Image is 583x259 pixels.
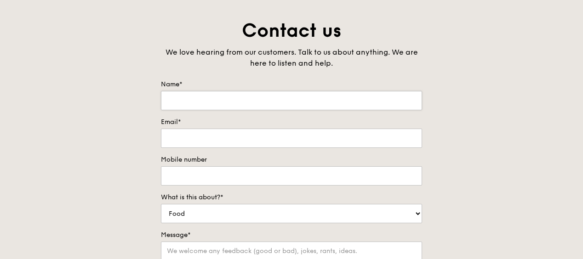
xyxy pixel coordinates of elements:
h1: Contact us [161,18,422,43]
label: What is this about?* [161,193,422,202]
div: We love hearing from our customers. Talk to us about anything. We are here to listen and help. [161,47,422,69]
label: Email* [161,118,422,127]
label: Name* [161,80,422,89]
label: Mobile number [161,155,422,164]
label: Message* [161,231,422,240]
